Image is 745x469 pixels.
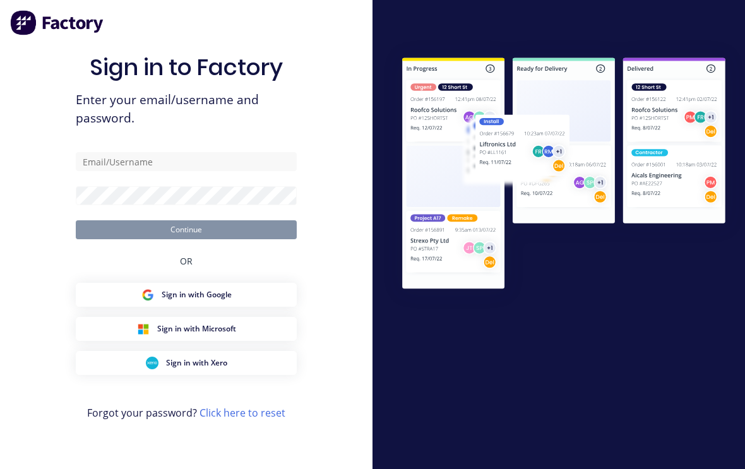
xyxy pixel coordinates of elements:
a: Click here to reset [200,406,285,420]
span: Enter your email/username and password. [76,91,297,128]
input: Email/Username [76,152,297,171]
span: Sign in with Xero [166,357,227,369]
span: Sign in with Microsoft [157,323,236,335]
div: OR [180,239,193,283]
button: Microsoft Sign inSign in with Microsoft [76,317,297,341]
button: Xero Sign inSign in with Xero [76,351,297,375]
img: Factory [10,10,105,35]
h1: Sign in to Factory [90,54,283,81]
button: Continue [76,220,297,239]
span: Forgot your password? [87,405,285,420]
img: Xero Sign in [146,357,158,369]
button: Google Sign inSign in with Google [76,283,297,307]
img: Sign in [383,40,745,310]
img: Google Sign in [141,288,154,301]
img: Microsoft Sign in [137,323,150,335]
span: Sign in with Google [162,289,232,300]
